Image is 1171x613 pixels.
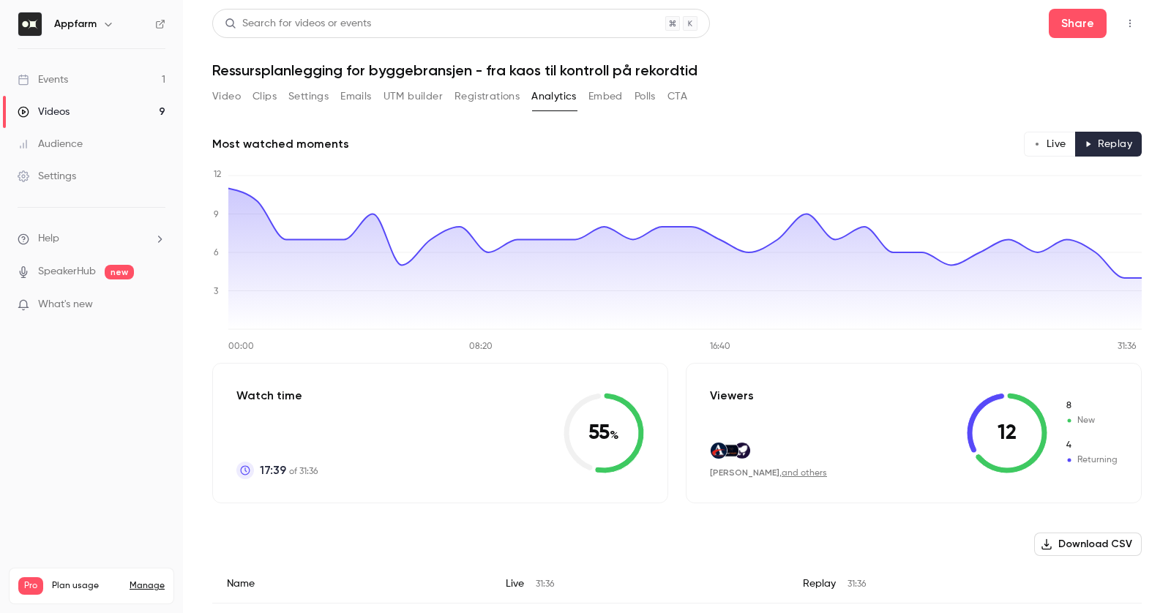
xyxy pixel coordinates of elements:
button: Video [212,85,241,108]
h2: Most watched moments [212,135,349,153]
span: 31:36 [536,580,554,589]
div: Live [491,565,788,603]
img: Appfarm [18,12,42,36]
h1: Ressursplanlegging for byggebransjen - fra kaos til kontroll på rekordtid [212,61,1142,79]
button: Registrations [454,85,520,108]
span: new [105,265,134,279]
img: anlegg-ost.no [711,443,727,459]
button: Top Bar Actions [1118,12,1142,35]
span: Returning [1065,454,1118,467]
li: help-dropdown-opener [18,231,165,247]
div: Events [18,72,68,87]
tspan: 12 [214,170,221,179]
img: deepinsight.io [722,443,738,459]
tspan: 00:00 [228,342,254,351]
h6: Appfarm [54,17,97,31]
img: appfarm.io [734,443,750,459]
a: and others [782,469,827,478]
span: 17:39 [260,462,286,479]
p: Viewers [710,387,754,405]
button: Download CSV [1034,533,1142,556]
span: Pro [18,577,43,595]
button: Settings [288,85,329,108]
div: Audience [18,137,83,151]
span: What's new [38,297,93,312]
tspan: 3 [214,287,218,296]
button: Embed [588,85,623,108]
div: , [710,467,827,479]
a: SpeakerHub [38,264,96,279]
button: Polls [635,85,656,108]
span: Returning [1065,439,1118,452]
span: Plan usage [52,580,121,592]
span: Help [38,231,59,247]
tspan: 9 [214,211,219,219]
tspan: 08:20 [469,342,493,351]
p: Watch time [236,387,318,405]
tspan: 31:36 [1118,342,1137,351]
p: of 31:36 [260,462,318,479]
a: Manage [130,580,165,592]
button: Live [1024,132,1076,157]
div: Videos [18,105,70,119]
tspan: 6 [214,249,219,257]
div: Name [212,565,491,603]
span: 31:36 [848,580,866,589]
button: Analytics [531,85,577,108]
button: Share [1049,9,1107,38]
tspan: 16:40 [710,342,730,351]
span: New [1065,414,1118,427]
button: Replay [1075,132,1142,157]
button: CTA [667,85,687,108]
button: Clips [252,85,277,108]
div: Search for videos or events [225,16,371,31]
span: [PERSON_NAME] [710,467,779,478]
div: Replay [788,565,1142,603]
button: UTM builder [384,85,443,108]
div: Settings [18,169,76,184]
button: Emails [340,85,371,108]
span: New [1065,399,1118,413]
